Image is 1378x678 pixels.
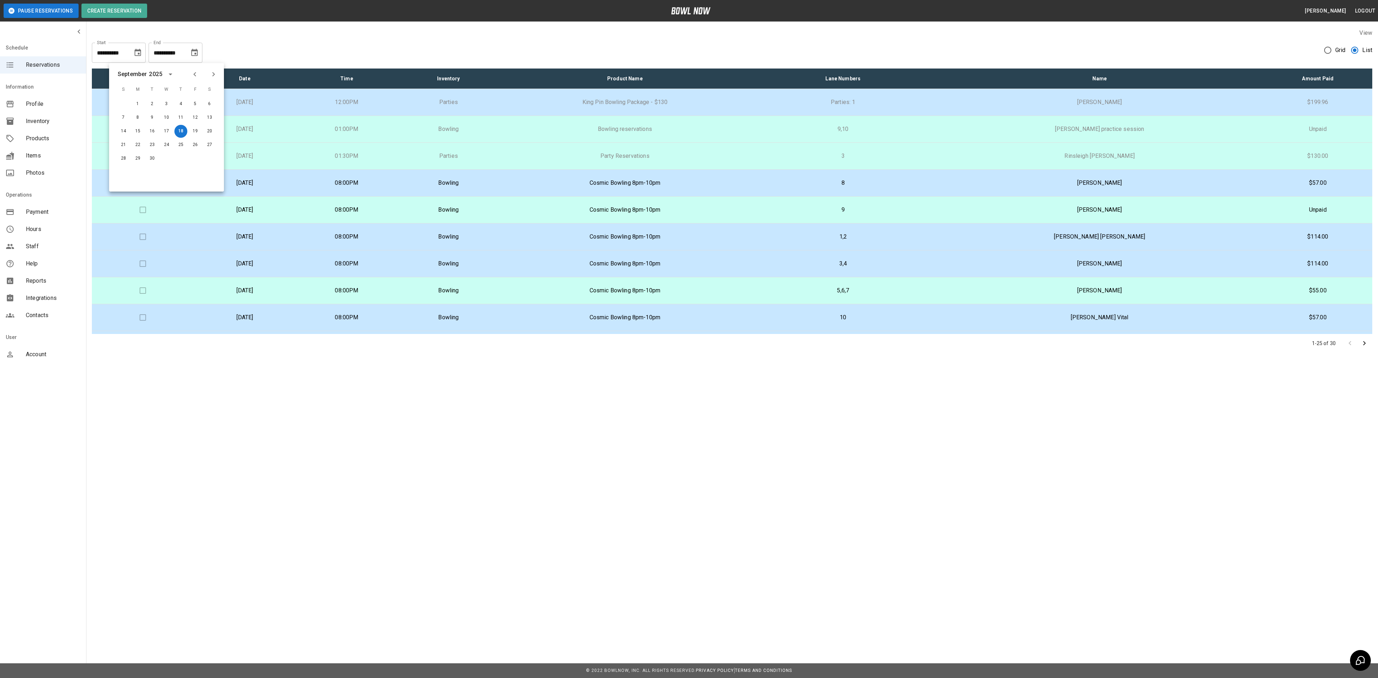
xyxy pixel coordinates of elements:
[26,277,80,285] span: Reports
[146,125,159,138] button: Sep 16, 2025
[189,83,202,97] span: F
[301,179,392,187] p: 08:00PM
[26,350,80,359] span: Account
[1357,336,1372,350] button: Go to next page
[26,117,80,126] span: Inventory
[146,152,159,165] button: Sep 30, 2025
[187,46,202,60] button: Choose date, selected date is Sep 18, 2025
[942,259,1258,268] p: [PERSON_NAME]
[1264,69,1372,89] th: Amount Paid
[936,69,1264,89] th: Name
[200,206,290,214] p: [DATE]
[131,125,144,138] button: Sep 15, 2025
[189,138,202,151] button: Sep 26, 2025
[301,313,392,322] p: 08:00PM
[1269,286,1367,295] p: $55.00
[942,125,1258,133] p: [PERSON_NAME] practice session
[92,69,194,89] th: Check In
[1335,46,1346,55] span: Grid
[131,152,144,165] button: Sep 29, 2025
[301,232,392,241] p: 08:00PM
[1269,206,1367,214] p: Unpaid
[131,46,145,60] button: Choose date, selected date is Aug 23, 2025
[756,98,930,107] p: Parties: 1
[505,206,745,214] p: Cosmic Bowling 8pm-10pm
[403,259,494,268] p: Bowling
[1352,4,1378,18] button: Logout
[505,286,745,295] p: Cosmic Bowling 8pm-10pm
[203,125,216,138] button: Sep 20, 2025
[1312,340,1336,347] p: 1-25 of 30
[131,138,144,151] button: Sep 22, 2025
[131,111,144,124] button: Sep 8, 2025
[1269,313,1367,322] p: $57.00
[756,259,930,268] p: 3,4
[131,98,144,110] button: Sep 1, 2025
[117,111,130,124] button: Sep 7, 2025
[505,313,745,322] p: Cosmic Bowling 8pm-10pm
[1362,46,1372,55] span: List
[500,69,750,89] th: Product Name
[505,232,745,241] p: Cosmic Bowling 8pm-10pm
[174,83,187,97] span: T
[696,668,734,673] a: Privacy Policy
[4,4,79,18] button: Pause Reservations
[1269,259,1367,268] p: $114.00
[160,125,173,138] button: Sep 17, 2025
[203,138,216,151] button: Sep 27, 2025
[756,286,930,295] p: 5,6,7
[207,68,220,80] button: Next month
[505,152,745,160] p: Party Reservations
[26,208,80,216] span: Payment
[398,69,500,89] th: Inventory
[203,83,216,97] span: S
[671,7,711,14] img: logo
[942,152,1258,160] p: Rinsleigh [PERSON_NAME]
[301,152,392,160] p: 01:30PM
[26,134,80,143] span: Products
[750,69,936,89] th: Lane Numbers
[403,232,494,241] p: Bowling
[756,206,930,214] p: 9
[26,169,80,177] span: Photos
[117,138,130,151] button: Sep 21, 2025
[200,179,290,187] p: [DATE]
[756,152,930,160] p: 3
[756,125,930,133] p: 9,10
[200,98,290,107] p: [DATE]
[194,69,296,89] th: Date
[160,111,173,124] button: Sep 10, 2025
[942,206,1258,214] p: [PERSON_NAME]
[301,125,392,133] p: 01:00PM
[146,98,159,110] button: Sep 2, 2025
[1302,4,1349,18] button: [PERSON_NAME]
[301,206,392,214] p: 08:00PM
[117,152,130,165] button: Sep 28, 2025
[403,125,494,133] p: Bowling
[160,138,173,151] button: Sep 24, 2025
[174,125,187,138] button: Sep 18, 2025
[403,152,494,160] p: Parties
[735,668,792,673] a: Terms and Conditions
[174,111,187,124] button: Sep 11, 2025
[505,98,745,107] p: King Pin Bowling Package - $130
[26,151,80,160] span: Items
[942,313,1258,322] p: [PERSON_NAME] Vital
[26,225,80,234] span: Hours
[403,206,494,214] p: Bowling
[81,4,147,18] button: Create Reservation
[164,68,177,80] button: calendar view is open, switch to year view
[203,111,216,124] button: Sep 13, 2025
[1269,152,1367,160] p: $130.00
[942,286,1258,295] p: [PERSON_NAME]
[189,125,202,138] button: Sep 19, 2025
[26,61,80,69] span: Reservations
[756,232,930,241] p: 1,2
[1269,125,1367,133] p: Unpaid
[942,179,1258,187] p: [PERSON_NAME]
[301,286,392,295] p: 08:00PM
[1359,29,1372,36] label: View
[200,313,290,322] p: [DATE]
[146,111,159,124] button: Sep 9, 2025
[117,125,130,138] button: Sep 14, 2025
